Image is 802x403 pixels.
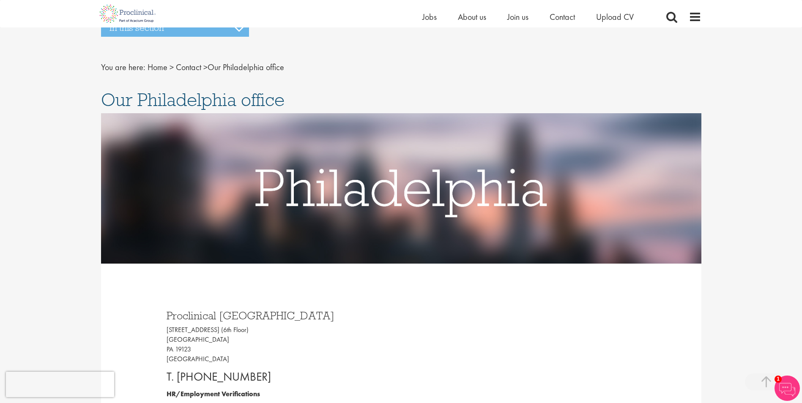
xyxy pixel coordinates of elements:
[203,62,208,73] span: >
[167,310,395,321] h3: Proclinical [GEOGRAPHIC_DATA]
[775,376,782,383] span: 1
[170,62,174,73] span: >
[101,62,145,73] span: You are here:
[176,62,201,73] a: breadcrumb link to Contact
[775,376,800,401] img: Chatbot
[458,11,486,22] a: About us
[6,372,114,397] iframe: reCAPTCHA
[148,62,284,73] span: Our Philadelphia office
[167,389,260,398] b: HR/Employment Verifications
[596,11,634,22] a: Upload CV
[101,19,249,37] h3: In this section
[167,325,395,364] p: [STREET_ADDRESS] (6th Floor) [GEOGRAPHIC_DATA] PA 19123 [GEOGRAPHIC_DATA]
[507,11,528,22] a: Join us
[167,368,395,385] p: T. [PHONE_NUMBER]
[148,62,167,73] a: breadcrumb link to Home
[550,11,575,22] a: Contact
[101,88,285,111] span: Our Philadelphia office
[422,11,437,22] a: Jobs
